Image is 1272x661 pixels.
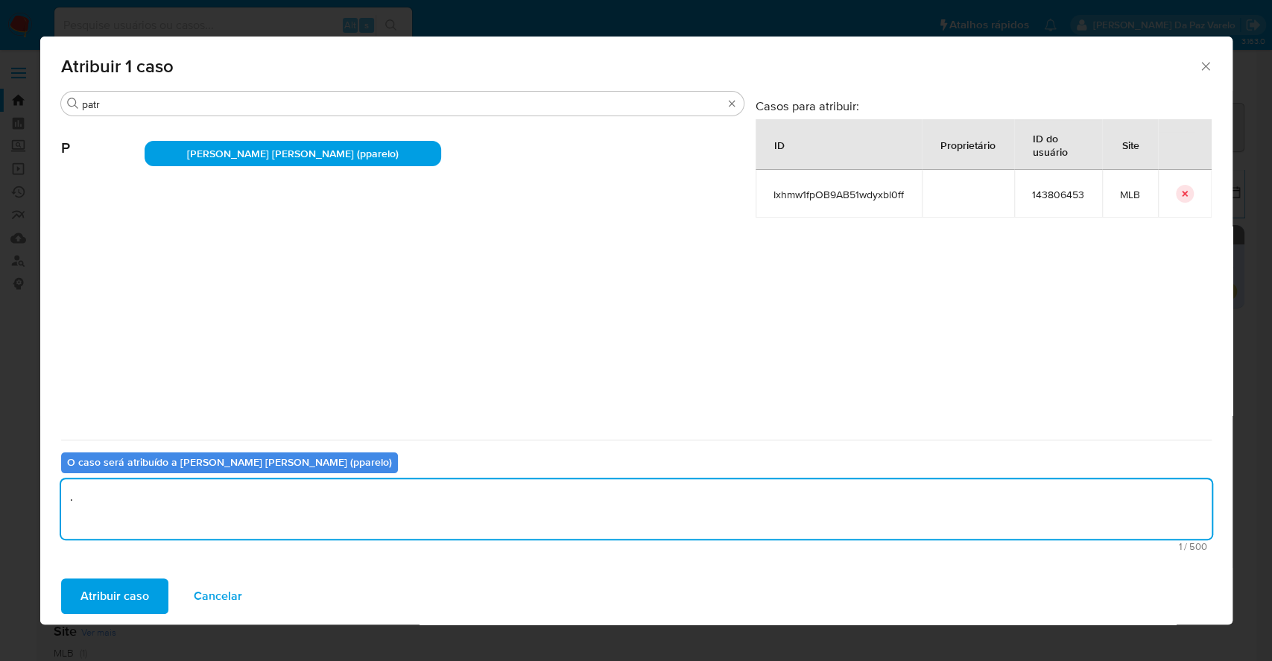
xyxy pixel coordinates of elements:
[1120,188,1140,201] span: MLB
[66,542,1207,551] span: Máximo 500 caracteres
[67,455,392,469] b: O caso será atribuído a [PERSON_NAME] [PERSON_NAME] (pparelo)
[1104,127,1157,162] div: Site
[773,188,904,201] span: Ixhmw1fpOB9AB51wdyxbl0ff
[726,98,738,110] button: Borrar
[1176,185,1194,203] button: icon-button
[174,578,262,614] button: Cancelar
[67,98,79,110] button: Buscar
[61,117,145,157] span: P
[80,580,149,613] span: Atribuir caso
[145,141,441,166] div: [PERSON_NAME] [PERSON_NAME] (pparelo)
[187,146,399,161] span: [PERSON_NAME] [PERSON_NAME] (pparelo)
[40,37,1233,624] div: assign-modal
[923,127,1013,162] div: Proprietário
[61,57,1199,75] span: Atribuir 1 caso
[194,580,242,613] span: Cancelar
[1032,188,1084,201] span: 143806453
[61,479,1212,539] textarea: .
[61,578,168,614] button: Atribuir caso
[1015,120,1101,169] div: ID do usuário
[1198,59,1212,72] button: Fechar a janela
[756,127,803,162] div: ID
[82,98,723,111] input: Analista de pesquisa
[756,98,1212,113] h3: Casos para atribuir:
